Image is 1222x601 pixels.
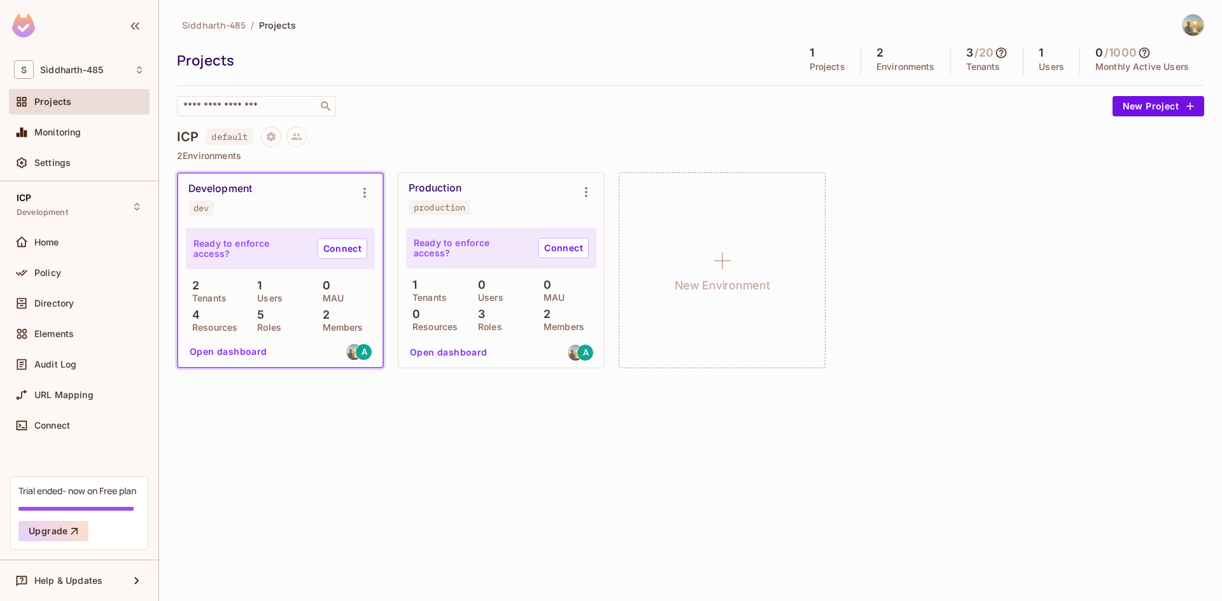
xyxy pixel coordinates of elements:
span: Home [34,237,59,247]
span: Policy [34,268,61,278]
p: Environments [876,62,935,72]
span: Connect [34,420,70,431]
span: Projects [259,19,296,31]
span: URL Mapping [34,390,94,400]
span: Directory [34,298,74,308]
p: Resources [186,322,237,333]
span: ICP [17,193,31,203]
p: Resources [406,322,458,332]
span: Siddharth-485 [182,19,246,31]
p: 0 [472,279,486,291]
span: A [362,347,367,356]
p: Projects [810,62,845,72]
h5: 1 [810,46,814,59]
h5: / 20 [974,46,994,59]
img: SReyMgAAAABJRU5ErkJggg== [12,14,35,38]
div: Projects [177,51,788,70]
p: 0 [316,279,330,292]
p: Roles [472,322,502,332]
a: Connect [538,238,589,258]
div: Production [409,182,461,195]
h5: 1 [1039,46,1043,59]
button: Open dashboard [405,342,493,363]
div: dev [193,203,209,213]
h1: New Environment [675,276,770,295]
span: default [206,128,253,145]
h4: ICP [177,129,199,144]
p: Ready to enforce access? [414,238,528,258]
button: Environment settings [573,179,599,205]
button: Open dashboard [185,342,272,362]
button: New Project [1113,96,1204,116]
p: Tenants [186,293,227,303]
p: MAU [316,293,344,303]
img: isydsh@gmail.com [568,345,584,361]
li: / [251,19,254,31]
span: A [583,348,589,357]
p: 1 [251,279,262,292]
button: Upgrade [18,521,88,541]
p: Monthly Active Users [1095,62,1189,72]
h5: / 1000 [1104,46,1137,59]
span: Development [17,207,68,218]
p: 2 [537,308,551,321]
span: Settings [34,158,71,168]
p: Users [1039,62,1064,72]
p: 1 [406,279,417,291]
span: Monitoring [34,127,81,137]
p: 2 Environments [177,151,1204,161]
p: MAU [537,293,565,303]
p: 3 [472,308,485,321]
p: Members [537,322,584,332]
p: 4 [186,308,200,321]
button: Environment settings [352,180,377,205]
p: Roles [251,322,281,333]
img: Siddharth Sharma [1183,15,1204,36]
span: Projects [34,97,71,107]
h5: 2 [876,46,883,59]
img: isydsh@gmail.com [346,344,362,360]
p: 2 [316,308,330,321]
p: 0 [406,308,420,321]
p: Tenants [966,62,1001,72]
p: Ready to enforce access? [193,238,307,259]
span: Project settings [261,133,281,145]
p: Members [316,322,363,333]
div: production [414,202,465,212]
span: Elements [34,329,74,339]
p: Tenants [406,293,447,303]
p: Users [251,293,283,303]
span: Audit Log [34,359,76,370]
span: S [14,60,34,79]
span: Workspace: Siddharth-485 [40,65,103,75]
div: Development [188,183,252,195]
p: 2 [186,279,199,292]
div: Trial ended- now on Free plan [18,485,136,497]
span: Help & Updates [34,576,102,586]
p: 5 [251,308,264,321]
p: Users [472,293,503,303]
a: Connect [318,238,367,259]
h5: 3 [966,46,973,59]
p: 0 [537,279,551,291]
h5: 0 [1095,46,1103,59]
